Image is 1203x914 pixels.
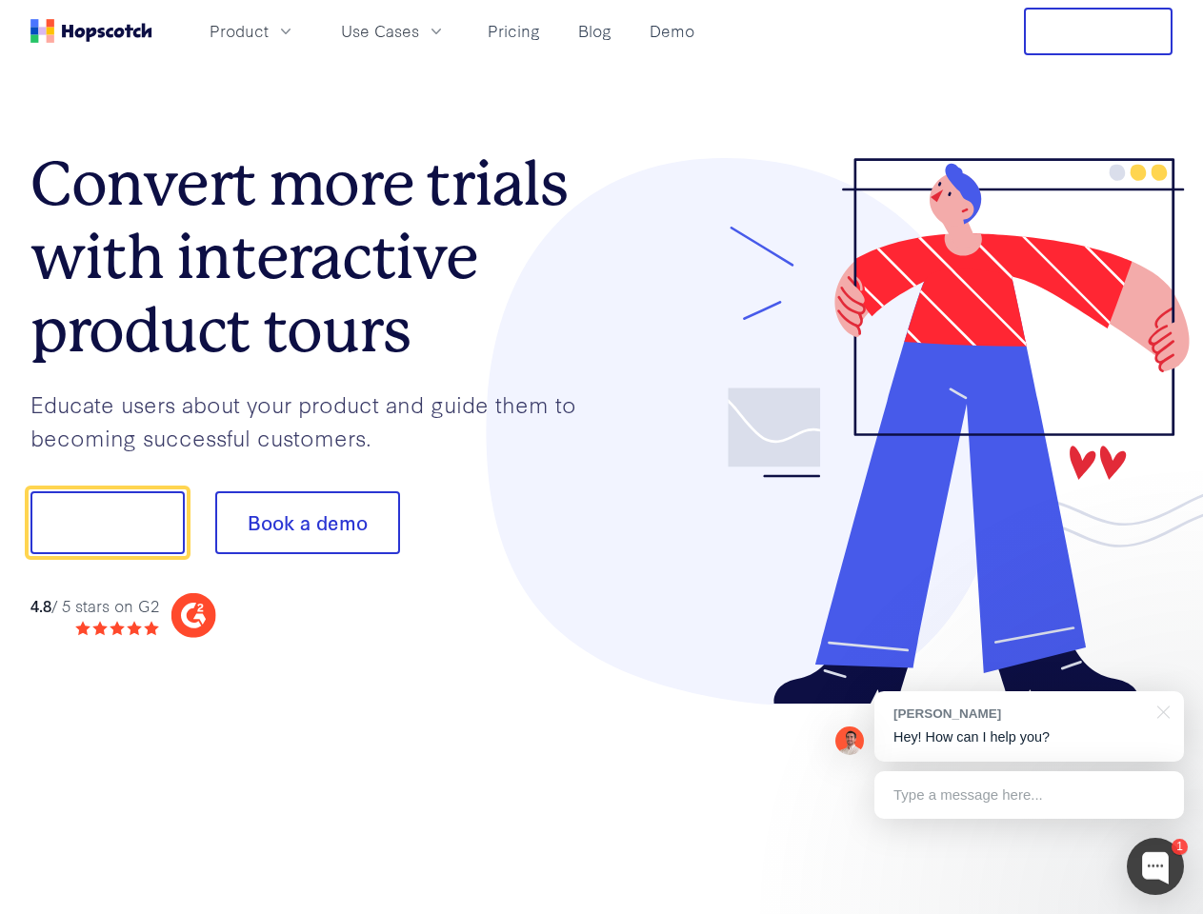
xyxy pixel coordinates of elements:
button: Use Cases [330,15,457,47]
p: Hey! How can I help you? [893,727,1165,747]
button: Free Trial [1024,8,1173,55]
h1: Convert more trials with interactive product tours [30,148,602,367]
a: Blog [571,15,619,47]
div: Type a message here... [874,771,1184,819]
div: / 5 stars on G2 [30,594,159,618]
button: Book a demo [215,491,400,554]
a: Demo [642,15,702,47]
button: Show me! [30,491,185,554]
img: Mark Spera [835,726,864,755]
span: Product [210,19,269,43]
span: Use Cases [341,19,419,43]
strong: 4.8 [30,594,51,616]
div: [PERSON_NAME] [893,705,1146,723]
button: Product [198,15,307,47]
a: Pricing [480,15,548,47]
div: 1 [1172,839,1188,855]
p: Educate users about your product and guide them to becoming successful customers. [30,387,602,453]
a: Home [30,19,152,43]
